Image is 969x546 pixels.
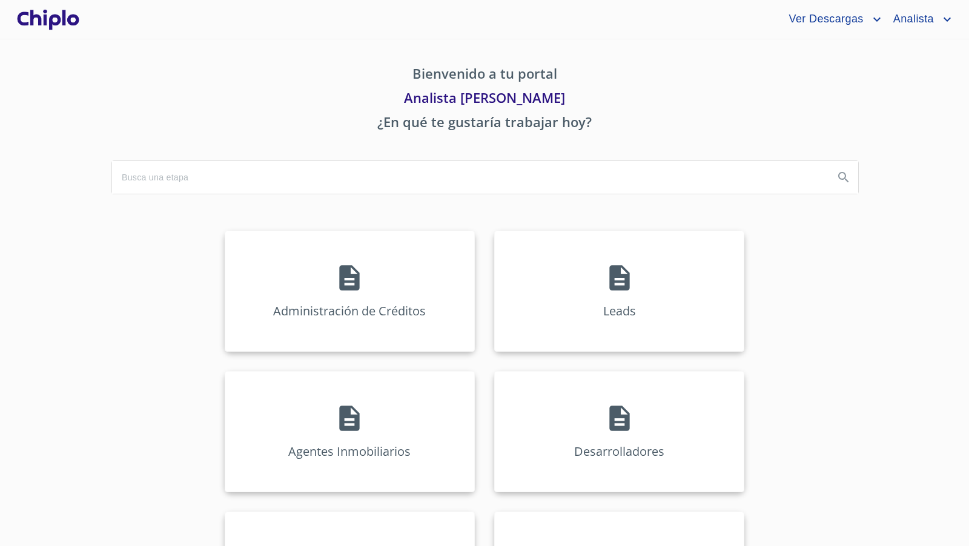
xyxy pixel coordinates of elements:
[779,10,884,29] button: account of current user
[288,443,411,459] p: Agentes Inmobiliarios
[112,161,824,194] input: search
[273,303,426,319] p: Administración de Créditos
[603,303,636,319] p: Leads
[884,10,940,29] span: Analista
[829,163,858,192] button: Search
[574,443,664,459] p: Desarrolladores
[111,64,858,88] p: Bienvenido a tu portal
[111,88,858,112] p: Analista [PERSON_NAME]
[111,112,858,136] p: ¿En qué te gustaría trabajar hoy?
[884,10,954,29] button: account of current user
[779,10,869,29] span: Ver Descargas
